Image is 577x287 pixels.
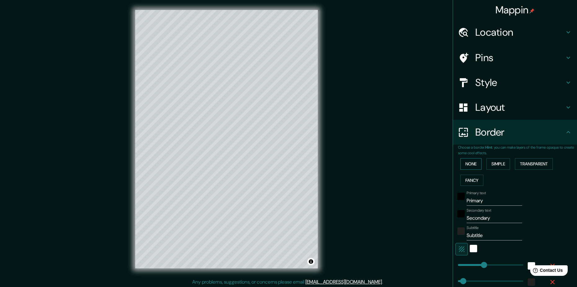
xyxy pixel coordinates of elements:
[486,158,510,170] button: Simple
[453,20,577,45] div: Location
[470,245,477,252] button: white
[453,120,577,145] div: Border
[528,278,535,286] button: color-222222
[383,278,384,286] div: .
[475,101,565,114] h4: Layout
[528,262,535,270] button: white
[458,145,577,156] p: Choose a border. : you can make layers of the frame opaque to create some cool effects.
[384,278,385,286] div: .
[457,193,465,200] button: black
[467,191,486,196] label: Primary text
[495,4,535,16] h4: Mappin
[467,225,479,231] label: Subtitle
[515,158,553,170] button: Transparent
[307,258,315,265] button: Toggle attribution
[453,45,577,70] div: Pins
[457,210,465,217] button: black
[460,158,482,170] button: None
[460,175,483,186] button: Fancy
[485,145,492,150] b: Hint
[453,70,577,95] div: Style
[305,279,382,285] a: [EMAIL_ADDRESS][DOMAIN_NAME]
[530,8,535,13] img: pin-icon.png
[453,95,577,120] div: Layout
[457,227,465,235] button: color-222222
[467,208,491,213] label: Secondary text
[522,263,570,280] iframe: Help widget launcher
[192,278,383,286] p: Any problems, suggestions, or concerns please email .
[475,126,565,138] h4: Border
[475,52,565,64] h4: Pins
[475,26,565,38] h4: Location
[475,76,565,89] h4: Style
